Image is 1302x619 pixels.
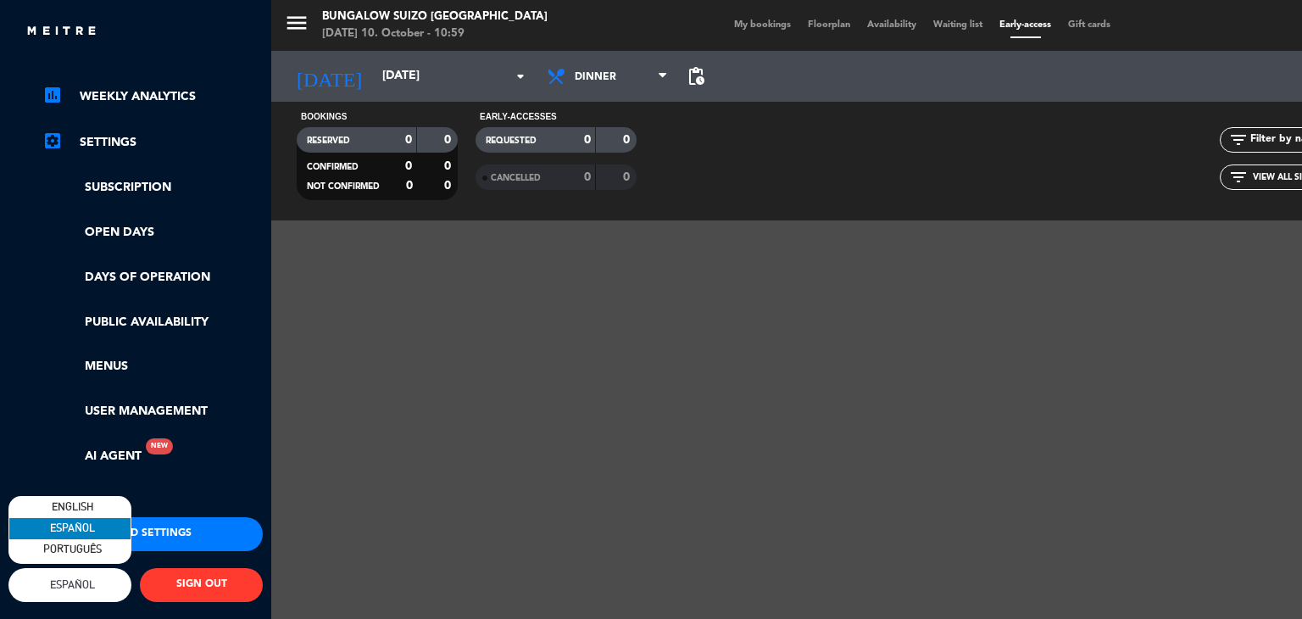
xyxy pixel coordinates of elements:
[726,20,799,30] span: My bookings
[1228,130,1249,150] i: filter_list
[42,447,142,466] a: AI AgentNew
[480,110,557,124] label: Early-accesses
[444,180,454,192] strong: 0
[42,357,263,376] a: Menus
[25,25,97,38] img: MEITRE
[799,20,859,30] span: Floorplan
[859,20,925,30] span: Availability
[42,402,263,421] a: User Management
[444,160,454,172] strong: 0
[307,163,359,171] span: CONFIRMED
[140,568,263,602] button: SIGN OUT
[444,134,454,146] strong: 0
[284,10,309,36] i: menu
[510,66,531,86] i: arrow_drop_down
[42,223,263,243] a: Open Days
[9,539,131,560] a: Português
[42,86,263,107] a: assessmentWeekly Analytics
[9,518,131,539] a: Español
[8,517,263,551] button: Advanced settings
[405,160,412,172] strong: 0
[322,25,548,42] div: [DATE] 10. October - 10:59
[301,110,347,124] label: Bookings
[146,438,173,454] div: New
[991,20,1060,30] span: Early-access
[575,61,655,93] span: Dinner
[307,137,350,145] span: RESERVED
[623,134,633,146] strong: 0
[42,313,263,332] a: Public availability
[476,127,637,153] filter-checkbox: EARLY_ACCESS_REQUESTED
[486,137,537,145] span: Requested
[9,497,131,518] a: English
[42,132,263,153] a: Settings
[42,178,263,198] a: Subscription
[491,174,541,182] span: Cancelled
[322,8,548,25] div: Bungalow Suizo [GEOGRAPHIC_DATA]
[46,578,95,591] span: Español
[42,268,263,287] a: Days of operation
[284,10,309,42] button: menu
[307,182,380,191] span: NOT CONFIRMED
[623,171,633,183] strong: 0
[42,85,63,105] i: assessment
[1060,20,1119,30] span: Gift cards
[925,20,991,30] span: Waiting list
[42,131,63,151] i: settings_applications
[584,171,591,183] strong: 0
[686,66,706,86] span: pending_actions
[584,134,591,146] strong: 0
[406,180,413,192] strong: 0
[405,134,412,146] strong: 0
[284,58,374,95] i: [DATE]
